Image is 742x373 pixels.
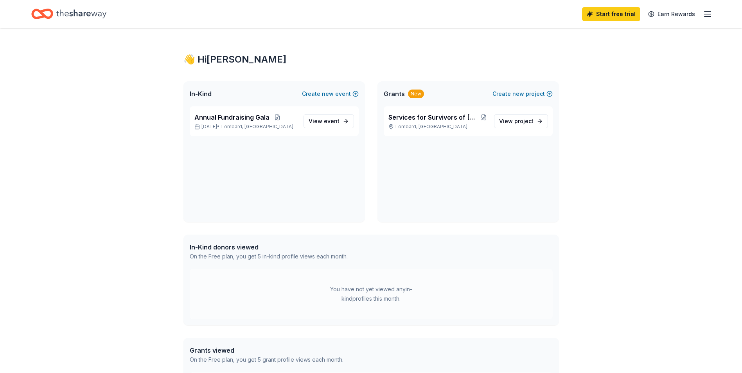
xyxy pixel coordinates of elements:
[309,117,340,126] span: View
[190,89,212,99] span: In-Kind
[190,252,348,261] div: On the Free plan, you get 5 in-kind profile views each month.
[190,355,343,364] div: On the Free plan, you get 5 grant profile views each month.
[31,5,106,23] a: Home
[322,285,420,303] div: You have not yet viewed any in-kind profiles this month.
[408,90,424,98] div: New
[494,114,548,128] a: View project
[388,113,480,122] span: Services for Survivors of [MEDICAL_DATA] and Exploitation
[512,89,524,99] span: new
[190,242,348,252] div: In-Kind donors viewed
[194,124,297,130] p: [DATE] •
[194,113,269,122] span: Annual Fundraising Gala
[304,114,354,128] a: View event
[190,346,343,355] div: Grants viewed
[322,89,334,99] span: new
[324,118,340,124] span: event
[643,7,700,21] a: Earn Rewards
[384,89,405,99] span: Grants
[514,118,534,124] span: project
[499,117,534,126] span: View
[302,89,359,99] button: Createnewevent
[183,53,559,66] div: 👋 Hi [PERSON_NAME]
[582,7,640,21] a: Start free trial
[221,124,293,130] span: Lombard, [GEOGRAPHIC_DATA]
[492,89,553,99] button: Createnewproject
[388,124,488,130] p: Lombard, [GEOGRAPHIC_DATA]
